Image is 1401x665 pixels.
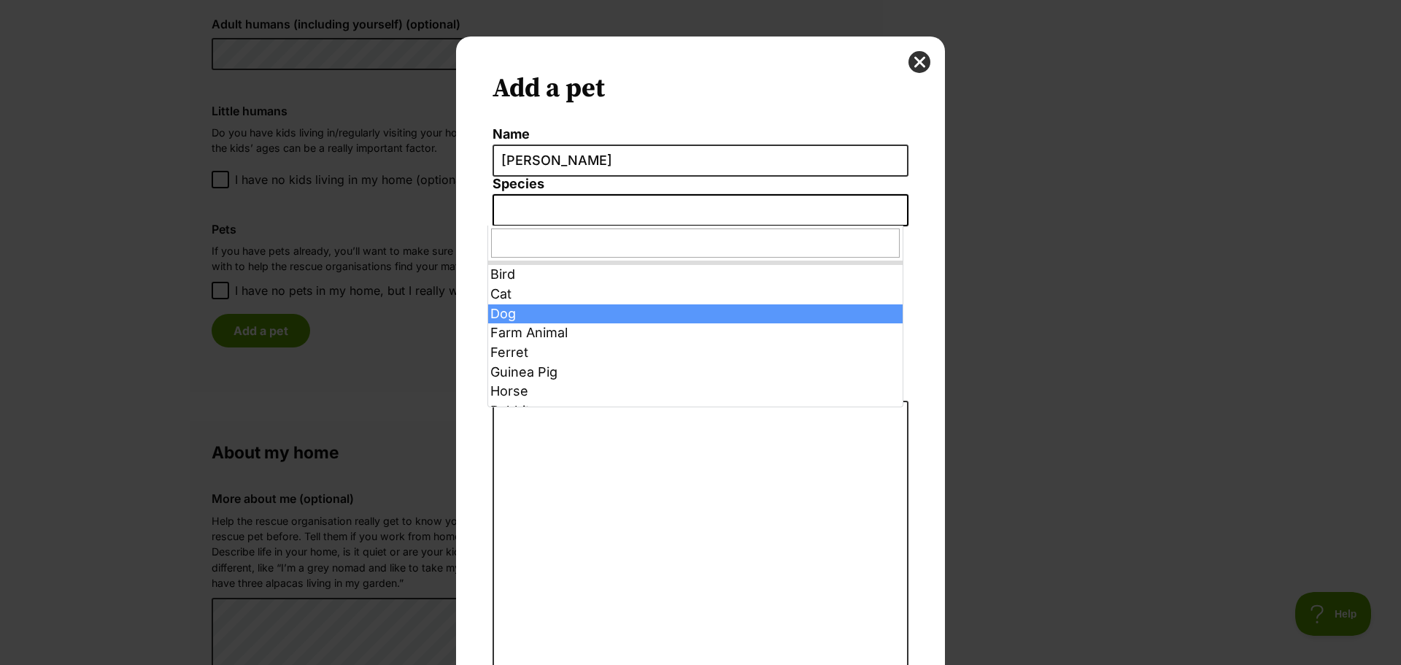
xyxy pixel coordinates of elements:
[488,285,903,304] li: Cat
[908,51,930,73] button: close
[488,382,903,401] li: Horse
[493,177,908,192] label: Species
[488,304,903,324] li: Dog
[488,265,903,285] li: Bird
[488,323,903,343] li: Farm Animal
[488,401,903,421] li: Rabbit
[493,73,908,105] h2: Add a pet
[493,127,908,142] label: Name
[488,363,903,383] li: Guinea Pig
[488,343,903,363] li: Ferret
